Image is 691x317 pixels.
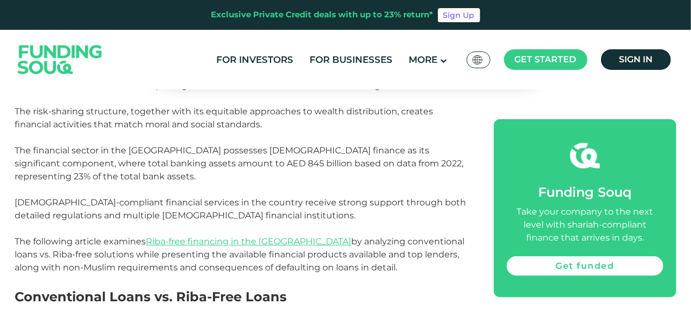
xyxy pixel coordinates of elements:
span: Get started [515,54,577,64]
span: The following article examines by analyzing conventional loans vs. Riba-free solutions while pres... [15,236,465,273]
img: fsicon [570,141,600,171]
img: SA Flag [473,55,482,64]
span: Sign in [619,54,653,64]
div: Take your company to the next level with shariah-compliant finance that arrives in days. [507,205,663,244]
span: [DEMOGRAPHIC_DATA] financial principles forbid Riba-free financing because it bans both the payme... [15,67,466,90]
span: The financial sector in the [GEOGRAPHIC_DATA] possesses [DEMOGRAPHIC_DATA] finance as its signifi... [15,145,464,182]
a: For Businesses [307,51,395,69]
a: Riba-free financing in the [GEOGRAPHIC_DATA] [146,236,352,247]
span: More [409,54,437,65]
a: For Investors [214,51,296,69]
a: Sign Up [438,8,480,22]
a: Sign in [601,49,671,70]
span: Conventional Loans vs. Riba-Free Loans [15,289,287,305]
span: Funding Souq [538,184,631,200]
span: [DEMOGRAPHIC_DATA]-compliant financial services in the country receive strong support through bot... [15,197,467,221]
img: Logo [7,33,113,87]
div: Exclusive Private Credit deals with up to 23% return* [211,9,434,21]
a: Get funded [507,256,663,276]
span: The risk-sharing structure, together with its equitable approaches to wealth distribution, create... [15,106,434,130]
